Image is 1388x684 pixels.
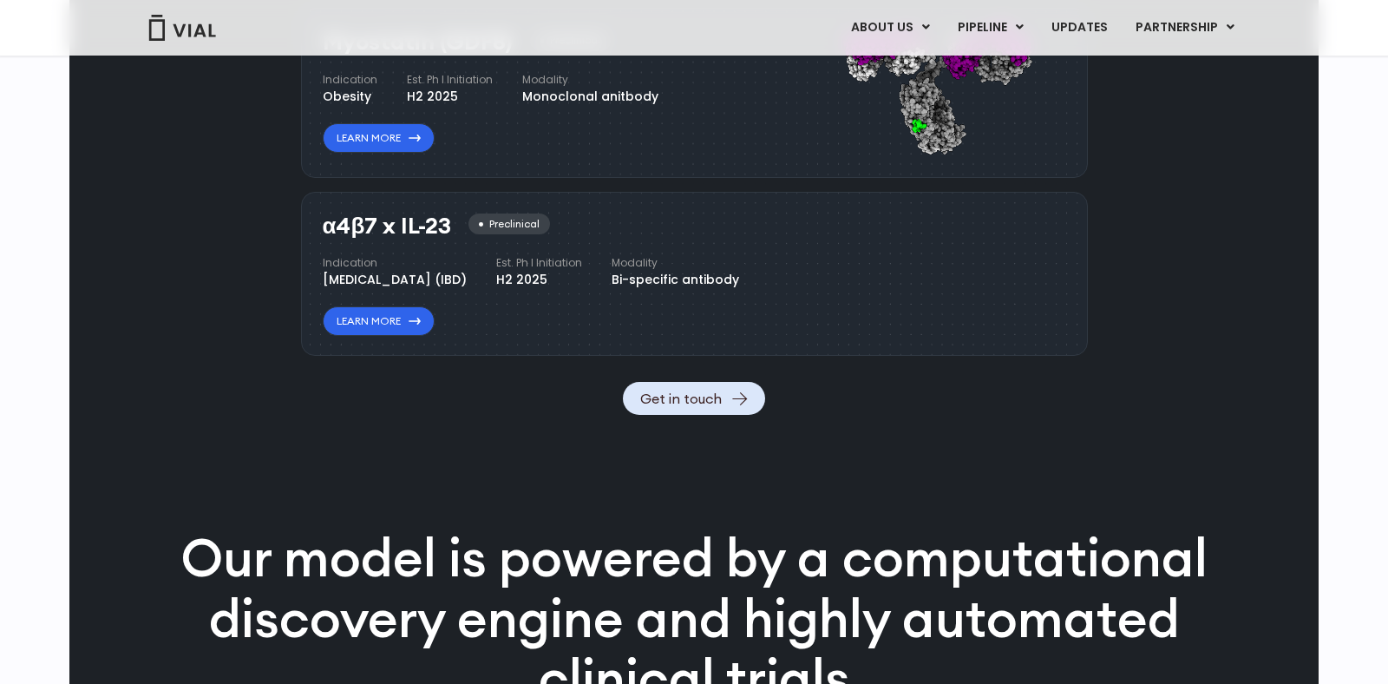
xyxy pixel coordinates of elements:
div: Monoclonal anitbody [522,88,658,106]
h4: Indication [323,255,467,271]
a: UPDATES [1038,13,1121,43]
div: H2 2025 [407,88,493,106]
a: PIPELINEMenu Toggle [944,13,1037,43]
a: ABOUT USMenu Toggle [837,13,943,43]
a: Learn More [323,123,435,153]
h4: Modality [612,255,739,271]
h3: α4β7 x IL-23 [323,214,452,239]
div: [MEDICAL_DATA] (IBD) [323,271,467,289]
h4: Est. Ph I Initiation [407,72,493,88]
a: PARTNERSHIPMenu Toggle [1122,13,1248,43]
h4: Modality [522,72,658,88]
div: Bi-specific antibody [612,271,739,289]
a: Get in touch [623,382,765,415]
a: Learn More [323,306,435,336]
h4: Est. Ph I Initiation [496,255,582,271]
div: Obesity [323,88,377,106]
img: Vial Logo [147,15,217,41]
div: Preclinical [468,214,549,235]
h4: Indication [323,72,377,88]
div: H2 2025 [496,271,582,289]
